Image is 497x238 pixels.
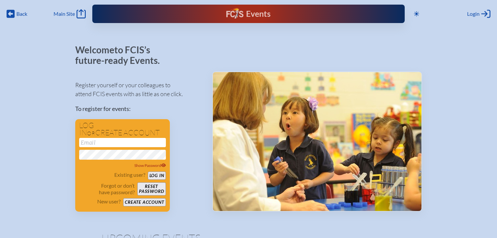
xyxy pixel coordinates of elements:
[213,72,421,211] img: Events
[114,172,145,178] p: Existing user?
[54,9,86,18] a: Main Site
[134,163,166,168] span: Show Password
[97,198,121,205] p: New user?
[75,104,202,113] p: To register for events:
[75,81,202,98] p: Register yourself or your colleagues to attend FCIS events with as little as one click.
[75,45,167,66] p: Welcome to FCIS’s future-ready Events.
[54,11,75,17] span: Main Site
[123,198,166,206] button: Create account
[79,182,135,196] p: Forgot or don’t have password?
[148,172,166,180] button: Log in
[467,11,480,17] span: Login
[181,8,316,20] div: FCIS Events — Future ready
[16,11,27,17] span: Back
[137,182,166,196] button: Resetpassword
[79,122,166,137] h1: Log in create account
[87,130,95,137] span: or
[79,138,166,147] input: Email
